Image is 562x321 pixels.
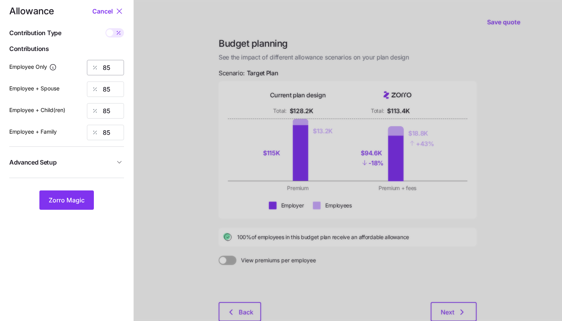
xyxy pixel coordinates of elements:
span: Cancel [92,7,113,16]
span: Contribution Type [9,28,61,38]
span: Allowance [9,7,54,16]
label: Employee + Child(ren) [9,106,65,114]
span: Advanced Setup [9,158,57,167]
span: Contributions [9,44,124,54]
span: Zorro Magic [49,195,85,205]
label: Employee + Spouse [9,84,59,93]
button: Zorro Magic [39,190,94,210]
label: Employee Only [9,63,57,71]
button: Cancel [92,7,115,16]
label: Employee + Family [9,127,57,136]
button: Advanced Setup [9,153,124,172]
